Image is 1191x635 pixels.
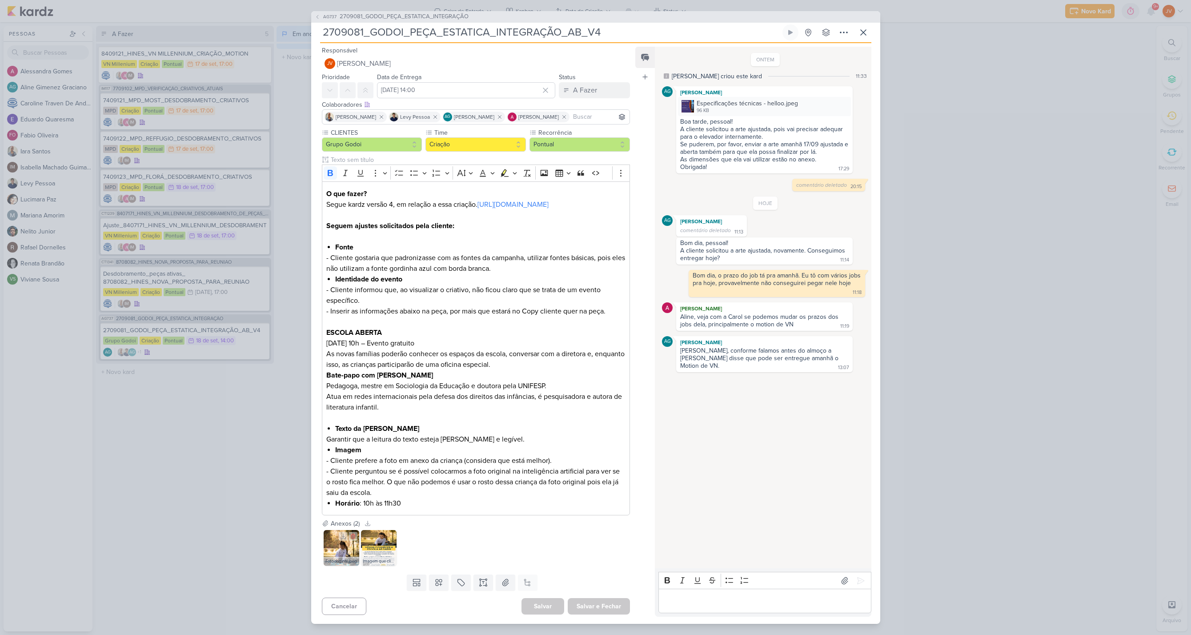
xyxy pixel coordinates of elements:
strong: Imagem [335,446,361,454]
div: Joney Viana [325,58,335,69]
strong: Identidade do evento [335,275,402,284]
label: Data de Entrega [377,73,421,81]
p: Garantir que a leitura do texto esteja [PERSON_NAME] e legível. [326,434,625,445]
div: Foto original.jpeg [324,557,359,566]
p: [DATE] 10h – Evento gratuito [326,338,625,349]
button: Criação [425,137,526,152]
div: Ligar relógio [787,29,794,36]
input: Buscar [571,112,628,122]
div: [PERSON_NAME] [678,338,850,347]
label: Prioridade [322,73,350,81]
div: As dimensões que ela vai utilizar estão no anexo. [680,156,848,163]
a: [URL][DOMAIN_NAME] [477,200,549,209]
div: Imagem que cliente prefere.jpeg [361,557,397,566]
div: 11:13 [734,229,743,236]
label: Recorrência [537,128,630,137]
p: - Cliente informou que, ao visualizar o criativo, não ficou claro que se trata de um evento espec... [326,285,625,306]
button: JV [PERSON_NAME] [322,56,630,72]
div: [PERSON_NAME] [678,88,850,97]
div: 20:15 [850,183,862,190]
div: 13:07 [838,364,849,371]
p: AG [664,218,671,223]
div: Obrigada! [680,163,707,171]
div: Editor editing area: main [322,181,630,515]
span: comentário deletado [796,182,847,188]
span: Levy Pessoa [400,113,430,121]
div: Aline, veja com a Carol se podemos mudar os prazos dos jobs dela, principalmente o motion de VN [680,313,840,328]
div: 11:14 [840,257,849,264]
strong: Texto da [PERSON_NAME] [335,424,419,433]
div: Aline Gimenez Graciano [662,215,673,226]
button: Pontual [529,137,630,152]
img: Iara Santos [325,113,334,121]
div: Boa tarde, pessoal! [680,118,848,125]
li: : 10h às 11h30 [335,498,625,509]
div: Aline Gimenez Graciano [662,86,673,97]
button: Grupo Godoi [322,137,422,152]
div: Bom dia, o prazo do job tá pra amanhã. Eu tô com vários jobs pra hoje, provavelmente não consegui... [693,272,862,287]
div: 11:18 [853,289,862,296]
div: Anexos (2) [331,519,360,528]
strong: ESCOLA ABERTA [326,328,382,337]
div: Editor toolbar [322,165,630,182]
span: comentário deletado [680,227,731,233]
div: 11:19 [840,323,849,330]
button: Cancelar [322,598,366,615]
div: 96 KB [697,107,798,114]
strong: Horário [335,499,360,508]
p: - Cliente perguntou se é possível colocarmos a foto original na inteligência artificial para ver ... [326,466,625,498]
p: AG [664,339,671,344]
div: [PERSON_NAME] criou este kard [672,72,762,81]
p: Pedagoga, mestre em Sociologia da Educação e doutora pela UNIFESP. [326,381,625,391]
div: A cliente solicitou a arte ajustada, novamente. Conseguimos entregar hoje? [680,247,847,262]
div: 11:33 [856,72,867,80]
img: Levy Pessoa [389,113,398,121]
p: - Inserir as informações abaixo na peça, por mais que estará no Copy cliente quer na peça. [326,306,625,327]
div: Editor toolbar [658,572,871,589]
div: Aline Gimenez Graciano [443,113,452,121]
div: [PERSON_NAME] [678,217,745,226]
img: JGUW3OMW9gCrg57W3miDbevEsbVP7oZHdSa6nRz4.jpg [324,530,359,566]
div: Colaboradores [322,100,630,109]
img: WxjwBPIuVuqFlXPgQT4SgNLqXh4KImPynk9pAD2A.jpg [361,530,397,566]
span: [PERSON_NAME] [518,113,559,121]
div: Especificações técnicas - helloo.jpeg [697,99,798,108]
img: Alessandra Gomes [662,302,673,313]
div: Aline Gimenez Graciano [662,336,673,347]
div: Bom dia, pessoal! [680,239,848,247]
div: A Fazer [573,85,597,96]
div: 17:29 [838,165,849,173]
span: [PERSON_NAME] [454,113,494,121]
p: - Cliente gostaria que padronizasse com as fontes da campanha, utilizar fontes básicas, pois eles... [326,253,625,274]
p: Segue kardz versão 4, em relação a essa criação. [326,189,625,210]
input: Select a date [377,82,556,98]
div: Especificações técnicas - helloo.jpeg [678,97,850,116]
strong: Bate-papo com [PERSON_NAME] [326,371,433,380]
div: [PERSON_NAME], conforme falamos antes do almoço a [PERSON_NAME] disse que pode ser entregue amanh... [680,347,840,370]
strong: Fonte [335,243,353,252]
p: As novas famílias poderão conhecer os espaços da escola, conversar com a diretora e, enquanto iss... [326,349,625,370]
div: A cliente solicitou a arte ajustada, pois vai precisar adequar para o elevador internamente. Se p... [680,125,848,156]
input: Kard Sem Título [320,24,781,40]
span: [PERSON_NAME] [336,113,376,121]
label: Time [433,128,526,137]
strong: O que fazer? [326,189,367,198]
div: [PERSON_NAME] [678,304,850,313]
label: Status [559,73,576,81]
div: Editor editing area: main [658,589,871,613]
img: vYK1Ct0y21KapAuIxR3B8VXbNj8bAj6TgXAtPAju.jpg [682,100,694,113]
p: JV [327,61,333,66]
span: [PERSON_NAME] [337,58,391,69]
button: A Fazer [559,82,630,98]
label: CLIENTES [330,128,422,137]
label: Responsável [322,47,357,54]
p: - Cliente prefere a foto em anexo da criança (considera que está melhor). [326,455,625,466]
p: Atua em redes internacionais pela defesa dos direitos das infâncias, é pesquisadora e autora de l... [326,391,625,423]
p: AG [664,89,671,94]
p: AG [445,115,450,119]
img: Alessandra Gomes [508,113,517,121]
input: Texto sem título [329,155,630,165]
strong: Seguem ajustes solicitados pela cliente: [326,221,454,230]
